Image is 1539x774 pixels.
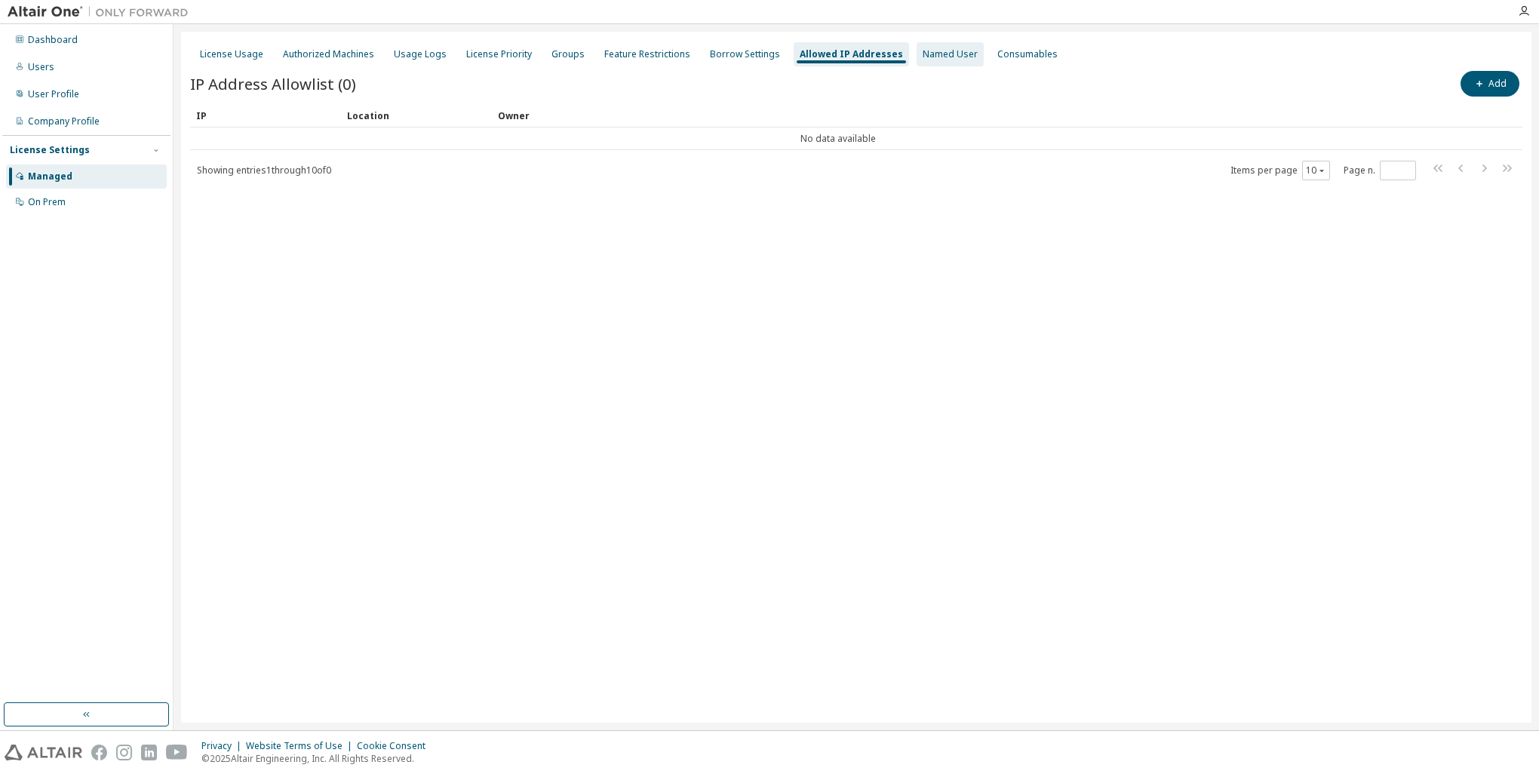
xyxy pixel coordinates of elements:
[197,164,331,177] span: Showing entries 1 through 10 of 0
[466,48,532,60] div: License Priority
[283,48,374,60] div: Authorized Machines
[357,740,435,752] div: Cookie Consent
[1461,71,1519,97] button: Add
[246,740,357,752] div: Website Terms of Use
[28,61,54,73] div: Users
[190,127,1486,150] td: No data available
[8,5,196,20] img: Altair One
[28,115,100,127] div: Company Profile
[394,48,447,60] div: Usage Logs
[997,48,1058,60] div: Consumables
[196,103,335,127] div: IP
[800,48,903,60] div: Allowed IP Addresses
[498,103,1480,127] div: Owner
[200,48,263,60] div: License Usage
[1344,161,1416,180] span: Page n.
[201,740,246,752] div: Privacy
[28,196,66,208] div: On Prem
[10,144,90,156] div: License Settings
[28,34,78,46] div: Dashboard
[166,745,188,760] img: youtube.svg
[923,48,978,60] div: Named User
[1230,161,1330,180] span: Items per page
[28,88,79,100] div: User Profile
[28,170,72,183] div: Managed
[91,745,107,760] img: facebook.svg
[190,73,356,94] span: IP Address Allowlist (0)
[141,745,157,760] img: linkedin.svg
[551,48,585,60] div: Groups
[347,103,486,127] div: Location
[1306,164,1326,177] button: 10
[710,48,780,60] div: Borrow Settings
[5,745,82,760] img: altair_logo.svg
[201,752,435,765] p: © 2025 Altair Engineering, Inc. All Rights Reserved.
[604,48,690,60] div: Feature Restrictions
[116,745,132,760] img: instagram.svg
